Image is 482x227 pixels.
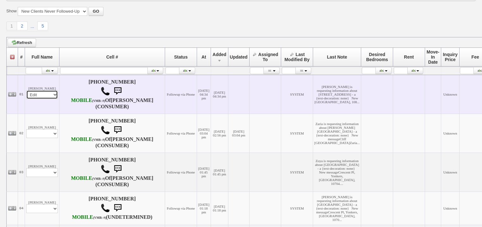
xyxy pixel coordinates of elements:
[111,202,124,214] img: sms.png
[230,54,248,60] span: Updated
[111,136,153,142] b: [PERSON_NAME]
[92,138,105,142] font: (VMB: #)
[28,22,38,30] a: ...
[71,175,92,181] font: MOBILE
[61,196,164,221] h4: [PHONE_NUMBER] (UNDETERMINED)
[18,114,25,153] td: 02
[71,175,105,181] b: AT&T Wireless
[72,214,93,220] font: MOBILE
[165,192,197,225] td: Followup via Phone
[71,136,105,142] b: T-Mobile USA, Inc.
[197,192,211,225] td: [DATE] 01:18 pm
[71,136,92,142] font: MOBILE
[37,22,48,30] a: 5
[17,22,28,30] a: 2
[18,192,25,225] td: 04
[165,153,197,192] td: Followup via Phone
[174,54,188,60] span: Status
[101,86,110,96] img: call.png
[61,79,164,110] h4: [PHONE_NUMBER] Of (CONSUMER)
[441,75,460,114] td: Unknown
[472,54,479,60] span: Fee
[61,157,164,187] h4: [PHONE_NUMBER] Of (CONSUMER)
[211,75,228,114] td: [DATE] 04:34 pm
[111,175,153,181] b: [PERSON_NAME]
[92,99,105,103] font: (VMB: #)
[213,52,226,57] span: Added
[101,125,110,135] img: call.png
[18,153,25,192] td: 03
[313,114,361,153] td: Zaria is requesting information about [PERSON_NAME][GEOGRAPHIC_DATA] - a {text-decoration: none} ...
[197,153,211,192] td: [DATE] 01:45 pm
[366,52,388,62] span: Desired Bedrooms
[111,163,124,175] img: sms.png
[106,54,118,60] span: Cell #
[111,98,153,103] b: [PERSON_NAME]
[281,114,313,153] td: SYSTEM
[165,75,197,114] td: Followup via Phone
[313,192,361,225] td: [PERSON_NAME] is requesting information about [GEOGRAPHIC_DATA] - a {text-decoration: none} New m...
[313,75,361,114] td: [PERSON_NAME] is requesting information about [STREET_ADDRESS] - a {text-decoration: none} New [G...
[32,54,53,60] span: Full Name
[404,54,414,60] span: Rent
[211,114,228,153] td: [DATE] 02:56 pm
[443,52,458,62] span: Inquiry Price
[6,8,17,14] label: Show
[211,153,228,192] td: [DATE] 01:45 pm
[111,85,124,98] img: sms.png
[18,75,25,114] td: 01
[197,114,211,153] td: [DATE] 03:04 pm
[281,153,313,192] td: SYSTEM
[441,192,460,225] td: Unknown
[211,192,228,225] td: [DATE] 01:18 pm
[93,216,106,219] font: (VMB: #)
[228,114,249,153] td: [DATE] 03:04 pm
[18,47,25,66] th: #
[25,114,59,153] td: [PERSON_NAME]
[258,52,278,62] span: Assigned To
[197,75,211,114] td: [DATE] 04:34 pm
[281,75,313,114] td: SYSTEM
[89,7,103,16] button: GO
[101,164,110,174] img: call.png
[281,192,313,225] td: SYSTEM
[165,114,197,153] td: Followup via Phone
[61,118,164,148] h4: [PHONE_NUMBER] Of (CONSUMER)
[201,54,206,60] span: At
[427,49,439,65] span: Move-In Date
[25,192,59,225] td: [PERSON_NAME]
[313,153,361,192] td: Zoya is requesting information about [GEOGRAPHIC_DATA] - a {text-decoration: none} New messageCre...
[25,153,59,192] td: [PERSON_NAME]
[441,114,460,153] td: Unknown
[71,98,105,103] b: T-Mobile USA, Inc.
[71,98,92,103] font: MOBILE
[6,22,17,30] a: 1
[25,75,59,114] td: [PERSON_NAME]
[284,52,309,62] span: Last Modified By
[92,177,105,180] font: (VMB: #)
[111,124,124,136] img: sms.png
[327,54,347,60] span: Last Note
[441,153,460,192] td: Unknown
[72,214,106,220] b: T-Mobile USA, Inc.
[8,38,36,47] a: Refresh
[101,203,110,213] img: call.png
